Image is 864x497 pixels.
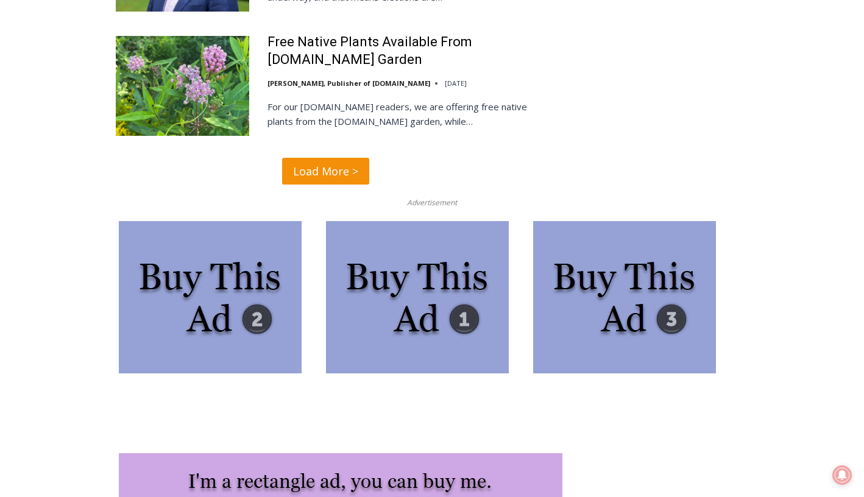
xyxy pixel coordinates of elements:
[1,121,182,152] a: [PERSON_NAME] Read Sanctuary Fall Fest: [DATE]
[116,36,249,136] img: Free Native Plants Available From MyRye.com Garden
[326,221,509,373] img: Buy This Ad
[282,158,369,184] a: Load More >
[128,103,133,115] div: 3
[533,221,716,373] img: Buy This Ad
[308,1,576,118] div: "[PERSON_NAME] and I covered the [DATE] Parade, which was a really eye opening experience as I ha...
[395,197,469,208] span: Advertisement
[267,79,430,88] a: [PERSON_NAME], Publisher of [DOMAIN_NAME]
[267,99,535,129] p: For our [DOMAIN_NAME] readers, we are offering free native plants from the [DOMAIN_NAME] garden, ...
[10,122,162,150] h4: [PERSON_NAME] Read Sanctuary Fall Fest: [DATE]
[119,221,302,373] img: Buy This Ad
[136,103,140,115] div: /
[143,103,148,115] div: 6
[445,79,467,88] time: [DATE]
[319,121,565,149] span: Intern @ [DOMAIN_NAME]
[293,118,590,152] a: Intern @ [DOMAIN_NAME]
[293,163,358,180] span: Load More >
[128,36,174,100] div: Face Painting
[267,33,535,68] a: Free Native Plants Available From [DOMAIN_NAME] Garden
